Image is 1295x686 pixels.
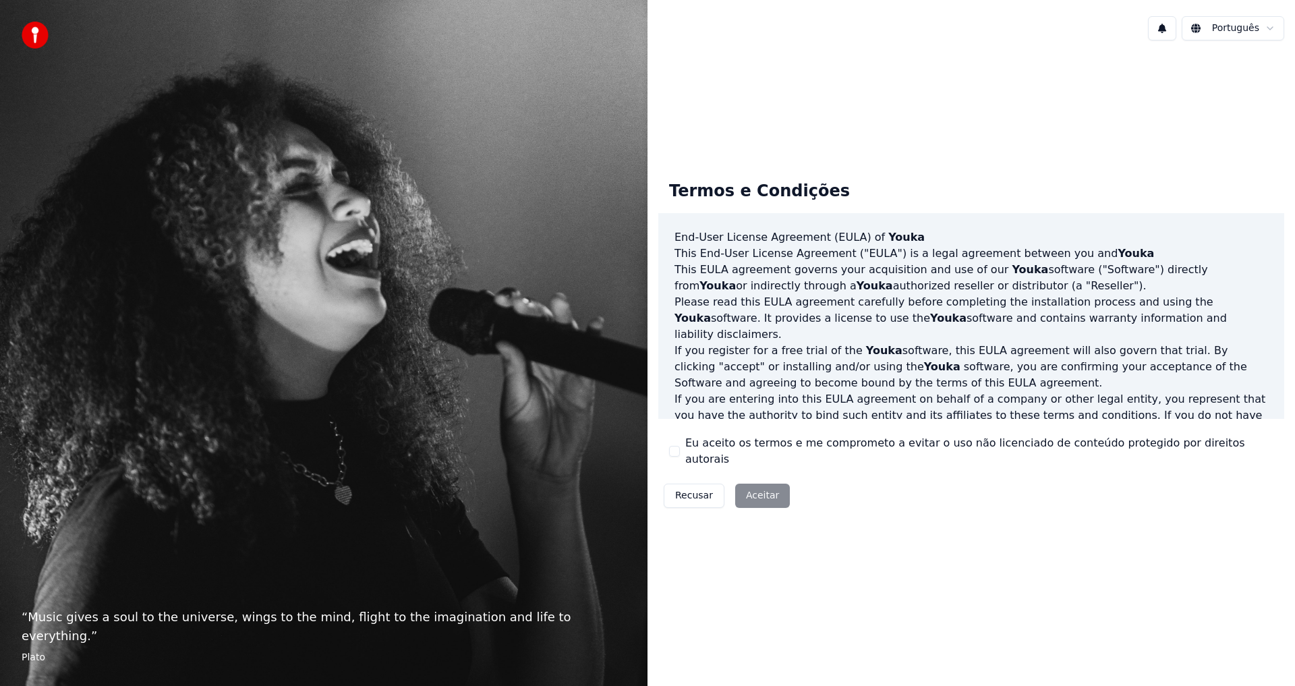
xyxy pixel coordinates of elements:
h3: End-User License Agreement (EULA) of [674,229,1268,246]
button: Recusar [664,484,724,508]
span: Youka [930,312,967,324]
p: If you are entering into this EULA agreement on behalf of a company or other legal entity, you re... [674,391,1268,456]
p: This EULA agreement governs your acquisition and use of our software ("Software") directly from o... [674,262,1268,294]
p: This End-User License Agreement ("EULA") is a legal agreement between you and [674,246,1268,262]
img: youka [22,22,49,49]
footer: Plato [22,651,626,664]
p: “ Music gives a soul to the universe, wings to the mind, flight to the imagination and life to ev... [22,608,626,646]
span: Youka [857,279,893,292]
span: Youka [1118,247,1154,260]
span: Youka [674,312,711,324]
span: Youka [888,231,925,244]
div: Termos e Condições [658,170,861,213]
label: Eu aceito os termos e me comprometo a evitar o uso não licenciado de conteúdo protegido por direi... [685,435,1273,467]
span: Youka [699,279,736,292]
p: If you register for a free trial of the software, this EULA agreement will also govern that trial... [674,343,1268,391]
span: Youka [924,360,960,373]
span: Youka [1012,263,1048,276]
p: Please read this EULA agreement carefully before completing the installation process and using th... [674,294,1268,343]
span: Youka [866,344,902,357]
